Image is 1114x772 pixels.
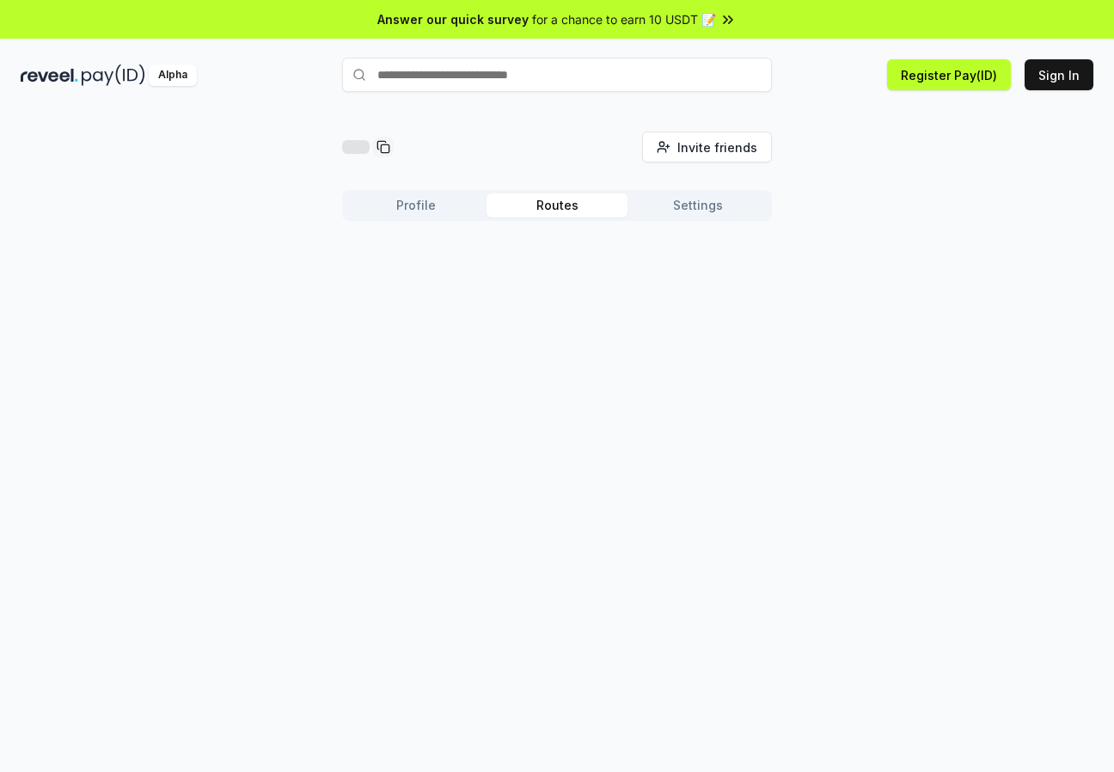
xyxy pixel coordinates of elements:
button: Profile [346,193,487,218]
button: Settings [627,193,768,218]
div: Alpha [149,64,197,86]
img: reveel_dark [21,64,78,86]
span: Answer our quick survey [377,10,529,28]
button: Invite friends [642,132,772,162]
img: pay_id [82,64,145,86]
button: Sign In [1025,59,1093,90]
button: Routes [487,193,627,218]
span: Invite friends [677,138,757,156]
span: for a chance to earn 10 USDT 📝 [532,10,716,28]
button: Register Pay(ID) [887,59,1011,90]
